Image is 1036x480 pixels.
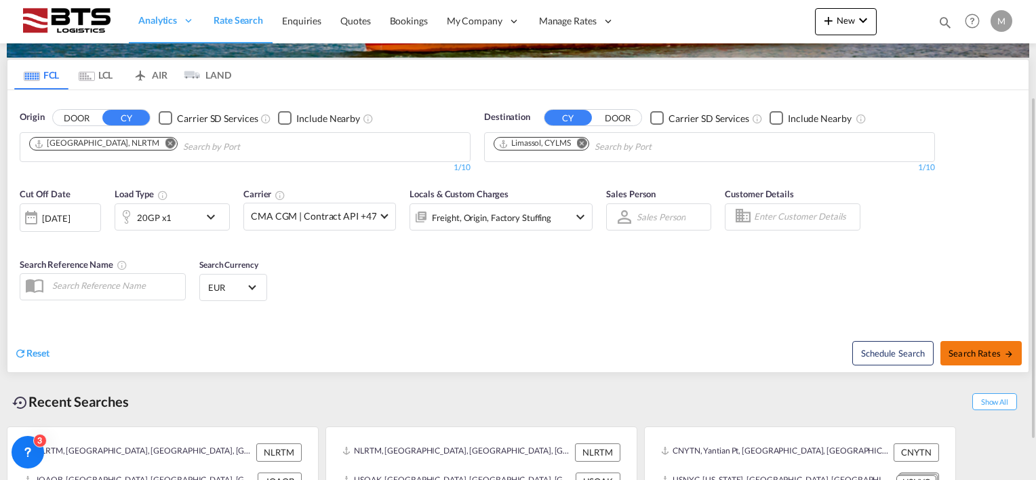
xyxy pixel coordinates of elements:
[1004,349,1014,359] md-icon: icon-arrow-right
[544,110,592,125] button: CY
[208,281,246,294] span: EUR
[340,15,370,26] span: Quotes
[14,60,231,89] md-pagination-wrapper: Use the left and right arrow keys to navigate between tabs
[669,112,749,125] div: Carrier SD Services
[961,9,984,33] span: Help
[7,386,134,417] div: Recent Searches
[894,443,939,461] div: CNYTN
[410,203,593,231] div: Freight Origin Factory Stuffingicon-chevron-down
[20,230,30,248] md-datepicker: Select
[199,260,258,270] span: Search Currency
[243,188,285,199] span: Carrier
[484,111,530,124] span: Destination
[256,443,302,461] div: NLRTM
[856,113,866,124] md-icon: Unchecked: Ignores neighbouring ports when fetching rates.Checked : Includes neighbouring ports w...
[432,208,551,227] div: Freight Origin Factory Stuffing
[177,112,258,125] div: Carrier SD Services
[575,443,620,461] div: NLRTM
[650,111,749,125] md-checkbox: Checkbox No Ink
[27,133,317,158] md-chips-wrap: Chips container. Use arrow keys to select chips.
[12,395,28,411] md-icon: icon-backup-restore
[53,111,100,126] button: DOOR
[20,162,471,174] div: 1/10
[138,14,177,27] span: Analytics
[34,138,162,149] div: Press delete to remove this chip.
[820,12,837,28] md-icon: icon-plus 400-fg
[447,14,502,28] span: My Company
[595,136,723,158] input: Chips input.
[207,277,260,297] md-select: Select Currency: € EUREuro
[123,60,177,89] md-tab-item: AIR
[157,138,177,151] button: Remove
[42,212,70,224] div: [DATE]
[183,136,312,158] input: Chips input.
[938,15,953,30] md-icon: icon-magnify
[991,10,1012,32] div: M
[498,138,571,149] div: Limassol, CYLMS
[203,209,226,225] md-icon: icon-chevron-down
[117,260,127,271] md-icon: Your search will be saved by the below given name
[20,203,101,232] div: [DATE]
[20,188,71,199] span: Cut Off Date
[940,341,1022,365] button: Search Ratesicon-arrow-right
[568,138,589,151] button: Remove
[855,12,871,28] md-icon: icon-chevron-down
[132,67,148,77] md-icon: icon-airplane
[282,15,321,26] span: Enquiries
[260,113,271,124] md-icon: Unchecked: Search for CY (Container Yard) services for all selected carriers.Checked : Search for...
[572,209,589,225] md-icon: icon-chevron-down
[26,347,49,359] span: Reset
[410,188,509,199] span: Locals & Custom Charges
[972,393,1017,410] span: Show All
[68,60,123,89] md-tab-item: LCL
[137,208,172,227] div: 20GP x1
[157,190,168,201] md-icon: icon-information-outline
[938,15,953,35] div: icon-magnify
[752,113,763,124] md-icon: Unchecked: Search for CY (Container Yard) services for all selected carriers.Checked : Search for...
[278,111,360,125] md-checkbox: Checkbox No Ink
[390,15,428,26] span: Bookings
[14,60,68,89] md-tab-item: FCL
[7,90,1029,372] div: OriginDOOR CY Checkbox No InkUnchecked: Search for CY (Container Yard) services for all selected ...
[20,111,44,124] span: Origin
[14,346,49,361] div: icon-refreshReset
[45,275,185,296] input: Search Reference Name
[820,15,871,26] span: New
[14,347,26,359] md-icon: icon-refresh
[159,111,258,125] md-checkbox: Checkbox No Ink
[342,443,572,461] div: NLRTM, Rotterdam, Netherlands, Western Europe, Europe
[815,8,877,35] button: icon-plus 400-fgNewicon-chevron-down
[484,162,935,174] div: 1/10
[949,348,1014,359] span: Search Rates
[961,9,991,34] div: Help
[177,60,231,89] md-tab-item: LAND
[635,207,687,226] md-select: Sales Person
[492,133,729,158] md-chips-wrap: Chips container. Use arrow keys to select chips.
[24,443,253,461] div: NLRTM, Rotterdam, Netherlands, Western Europe, Europe
[363,113,374,124] md-icon: Unchecked: Ignores neighbouring ports when fetching rates.Checked : Includes neighbouring ports w...
[594,111,641,126] button: DOOR
[852,341,934,365] button: Note: By default Schedule search will only considerorigin ports, destination ports and cut off da...
[539,14,597,28] span: Manage Rates
[115,188,168,199] span: Load Type
[251,209,376,223] span: CMA CGM | Contract API +47
[115,203,230,231] div: 20GP x1icon-chevron-down
[498,138,574,149] div: Press delete to remove this chip.
[661,443,890,461] div: CNYTN, Yantian Pt, China, Greater China & Far East Asia, Asia Pacific
[20,6,112,37] img: cdcc71d0be7811ed9adfbf939d2aa0e8.png
[754,207,856,227] input: Enter Customer Details
[214,14,263,26] span: Rate Search
[275,190,285,201] md-icon: The selected Trucker/Carrierwill be displayed in the rate results If the rates are from another f...
[20,259,127,270] span: Search Reference Name
[725,188,793,199] span: Customer Details
[606,188,656,199] span: Sales Person
[102,110,150,125] button: CY
[296,112,360,125] div: Include Nearby
[788,112,852,125] div: Include Nearby
[770,111,852,125] md-checkbox: Checkbox No Ink
[34,138,159,149] div: Rotterdam, NLRTM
